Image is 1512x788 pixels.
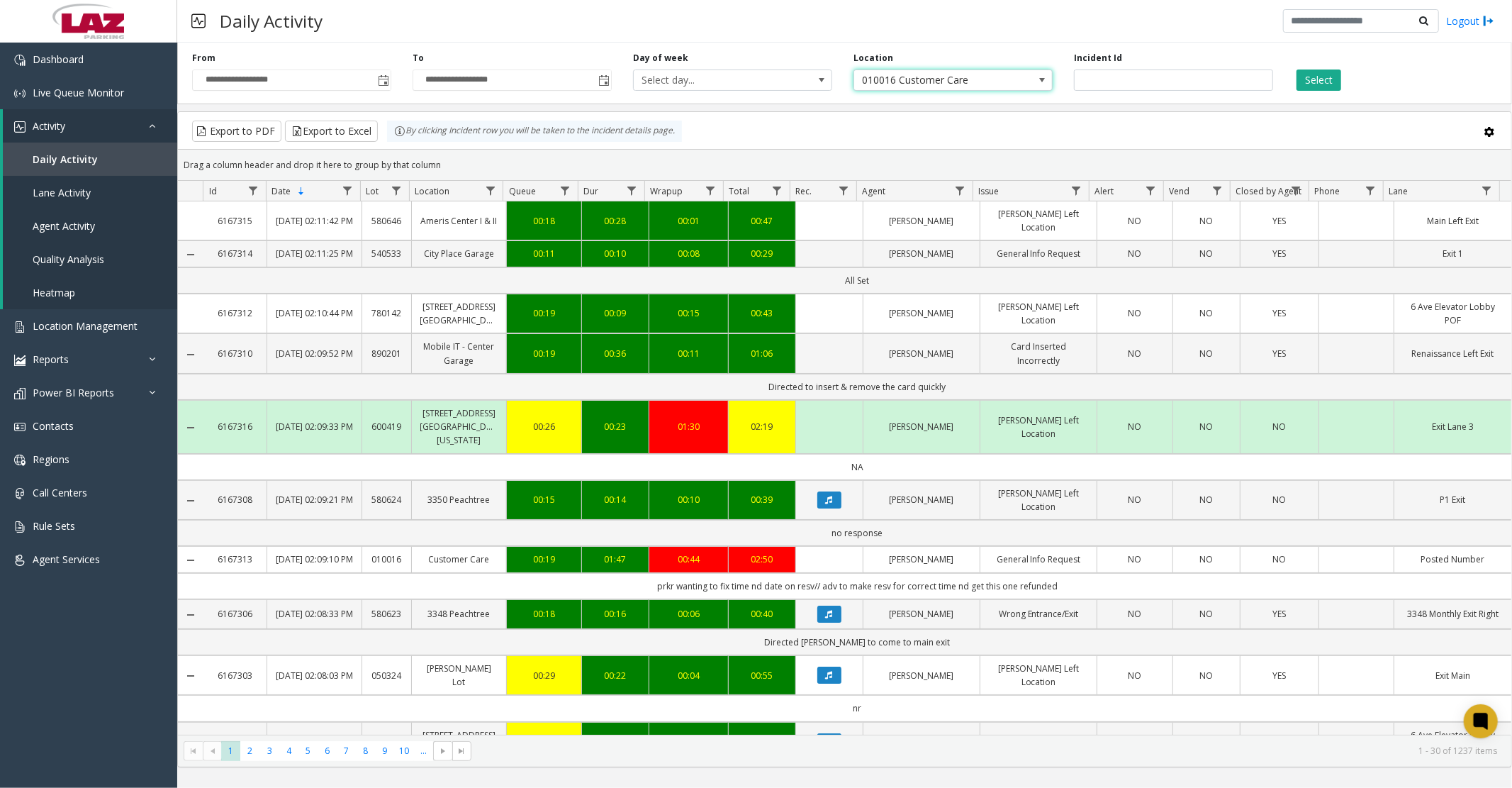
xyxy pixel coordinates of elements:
[1106,553,1163,566] a: NO
[33,386,114,399] span: Power BI Reports
[1199,348,1213,360] span: NO
[658,607,719,621] a: 00:06
[590,347,640,360] a: 00:36
[371,347,402,360] a: 890201
[14,55,26,66] img: 'icon'
[3,276,177,309] a: Heatmap
[337,741,356,760] span: Page 7
[14,488,26,499] img: 'icon'
[209,185,217,197] span: Id
[737,214,787,228] a: 00:47
[1361,181,1380,200] a: Phone Filter Menu
[14,421,26,433] img: 'icon'
[1199,494,1213,506] span: NO
[1249,420,1311,433] a: NO
[1182,214,1231,228] a: NO
[371,607,402,621] a: 580623
[1106,607,1163,621] a: NO
[178,249,203,260] a: Collapse Details
[1389,185,1408,197] span: Lane
[1199,670,1213,682] span: NO
[590,214,640,228] a: 00:28
[1272,248,1286,260] span: YES
[1169,185,1189,197] span: Vend
[1106,306,1163,320] a: NO
[700,181,719,200] a: Wrapup Filter Menu
[371,553,402,566] a: 010016
[1106,247,1163,260] a: NO
[658,669,719,682] a: 00:04
[583,185,598,197] span: Dur
[420,493,498,506] a: 3350 Peachtree
[14,321,26,333] img: 'icon'
[33,52,84,66] span: Dashboard
[375,70,391,90] span: Toggle popup
[14,355,26,366] img: 'icon'
[212,347,258,360] a: 6167310
[515,553,573,566] div: 00:19
[872,214,971,228] a: [PERSON_NAME]
[658,553,719,566] a: 00:44
[356,741,375,760] span: Page 8
[212,669,258,682] a: 6167303
[872,420,971,433] a: [PERSON_NAME]
[271,185,291,197] span: Date
[338,181,357,200] a: Date Filter Menu
[658,493,719,506] a: 00:10
[33,253,104,266] span: Quality Analysis
[371,214,402,228] a: 580646
[1403,728,1503,755] a: 6 Ave Elevator Lobby POF
[285,121,378,142] button: Export to Excel
[658,247,719,260] div: 00:08
[244,181,263,200] a: Id Filter Menu
[1106,493,1163,506] a: NO
[14,555,26,566] img: 'icon'
[590,607,640,621] a: 00:16
[433,741,452,761] span: Go to the next page
[298,741,318,760] span: Page 5
[590,669,640,682] a: 00:22
[33,319,138,333] span: Location Management
[276,607,353,621] a: [DATE] 02:08:33 PM
[737,347,787,360] a: 01:06
[729,185,749,197] span: Total
[515,669,573,682] a: 00:29
[634,70,792,90] span: Select day...
[658,214,719,228] a: 00:01
[658,347,719,360] a: 00:11
[3,209,177,243] a: Agent Activity
[1199,553,1213,565] span: NO
[1106,669,1163,682] a: NO
[1249,347,1311,360] a: YES
[1403,669,1503,682] a: Exit Main
[834,181,853,200] a: Rec. Filter Menu
[590,420,640,433] a: 00:23
[420,728,498,755] a: [STREET_ADDRESS][GEOGRAPHIC_DATA]
[212,553,258,566] a: 6167313
[515,607,573,621] a: 00:18
[1483,13,1494,28] img: logout
[178,422,203,433] a: Collapse Details
[260,741,279,760] span: Page 3
[795,185,812,197] span: Rec.
[33,553,100,566] span: Agent Services
[1141,181,1160,200] a: Alert Filter Menu
[1106,214,1163,228] a: NO
[212,306,258,320] a: 6167312
[515,493,573,506] a: 00:15
[1272,608,1286,620] span: YES
[1249,493,1311,506] a: NO
[515,347,573,360] div: 00:19
[420,214,498,228] a: Ameris Center I & II
[1236,185,1301,197] span: Closed by Agent
[1314,185,1340,197] span: Phone
[989,662,1088,689] a: [PERSON_NAME] Left Location
[590,247,640,260] a: 00:10
[737,607,787,621] a: 00:40
[1106,347,1163,360] a: NO
[1403,300,1503,327] a: 6 Ave Elevator Lobby POF
[1403,607,1503,621] a: 3348 Monthly Exit Right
